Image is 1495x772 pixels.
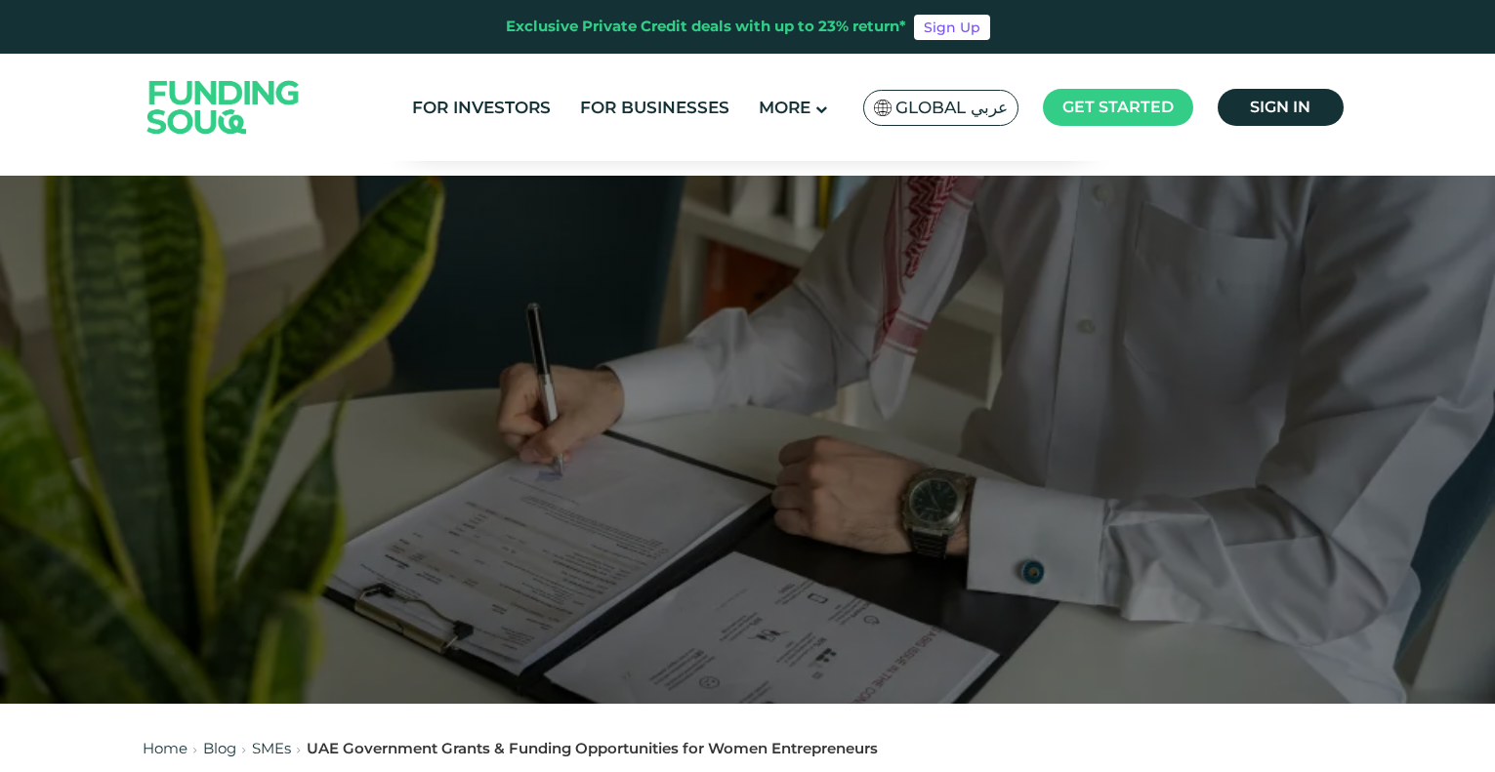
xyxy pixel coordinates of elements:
[1218,89,1344,126] a: Sign in
[307,738,878,760] div: UAE Government Grants & Funding Opportunities for Women Entrepreneurs
[252,739,291,757] a: SMEs
[759,98,810,117] span: More
[128,58,319,156] img: Logo
[203,739,236,757] a: Blog
[914,15,990,40] a: Sign Up
[143,739,187,757] a: Home
[506,16,906,38] div: Exclusive Private Credit deals with up to 23% return*
[1250,98,1310,116] span: Sign in
[1062,98,1174,116] span: Get started
[895,97,1008,119] span: Global عربي
[575,92,734,124] a: For Businesses
[407,92,556,124] a: For Investors
[874,100,892,116] img: SA Flag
